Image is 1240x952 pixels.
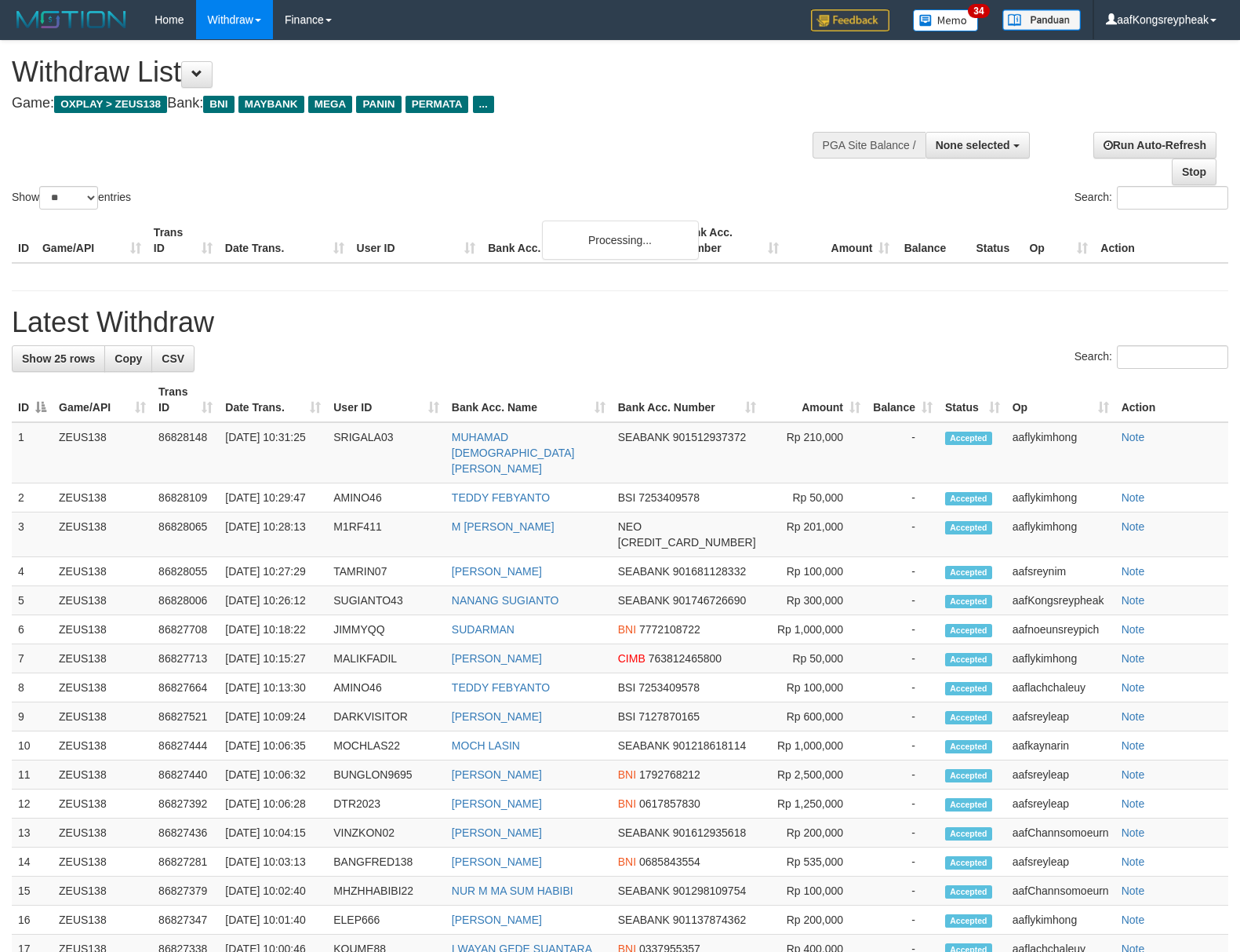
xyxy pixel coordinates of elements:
[1006,512,1115,557] td: aaflykimhong
[618,710,636,723] span: BSI
[152,790,219,819] td: 86827392
[945,624,992,637] span: Accepted
[53,731,152,761] td: ZEUS138
[867,644,939,673] td: -
[219,848,327,877] td: [DATE] 10:03:13
[762,512,867,557] td: Rp 201,000
[12,586,53,615] td: 5
[1006,378,1115,422] th: Op: activate to sort column ascending
[452,855,542,868] a: [PERSON_NAME]
[1006,906,1115,935] td: aaflykimhong
[53,557,152,586] td: ZEUS138
[673,826,746,839] span: Copy 901612935618 to clipboard
[327,378,445,422] th: User ID: activate to sort column ascending
[452,491,550,504] a: TEDDY FEBYANTO
[219,422,327,483] td: [DATE] 10:31:25
[1122,623,1145,636] a: Note
[53,512,152,557] td: ZEUS138
[867,557,939,586] td: -
[147,218,219,263] th: Trans ID
[12,906,53,935] td: 16
[452,739,520,752] a: MOCH LASIN
[762,877,867,906] td: Rp 100,000
[867,731,939,761] td: -
[945,492,992,505] span: Accepted
[618,431,670,443] span: SEABANK
[639,797,700,810] span: Copy 0617857830 to clipboard
[327,512,445,557] td: M1RF411
[203,96,234,113] span: BNI
[219,218,351,263] th: Date Trans.
[405,96,469,113] span: PERMATA
[762,731,867,761] td: Rp 1,000,000
[152,877,219,906] td: 86827379
[638,681,700,694] span: Copy 7253409578 to clipboard
[618,652,645,665] span: CIMB
[1122,594,1145,607] a: Note
[1006,673,1115,702] td: aaflachchaleuy
[452,652,542,665] a: [PERSON_NAME]
[618,855,636,868] span: BNI
[945,769,992,782] span: Accepted
[327,615,445,644] td: JIMMYQQ
[53,644,152,673] td: ZEUS138
[1122,520,1145,533] a: Note
[22,352,95,365] span: Show 25 rows
[356,96,401,113] span: PANIN
[618,885,670,897] span: SEABANK
[945,856,992,870] span: Accepted
[1122,491,1145,504] a: Note
[53,702,152,731] td: ZEUS138
[238,96,304,113] span: MAYBANK
[945,595,992,608] span: Accepted
[12,422,53,483] td: 1
[12,761,53,790] td: 11
[219,644,327,673] td: [DATE] 10:15:27
[12,877,53,906] td: 15
[618,594,670,607] span: SEABANK
[1122,768,1145,781] a: Note
[452,768,542,781] a: [PERSON_NAME]
[867,615,939,644] td: -
[762,586,867,615] td: Rp 300,000
[327,586,445,615] td: SUGIANTO43
[53,586,152,615] td: ZEUS138
[452,623,515,636] a: SUDARMAN
[327,673,445,702] td: AMINO46
[452,681,550,694] a: TEDDY FEBYANTO
[53,877,152,906] td: ZEUS138
[53,378,152,422] th: Game/API: activate to sort column ascending
[1002,9,1081,31] img: panduan.png
[945,653,992,666] span: Accepted
[1115,378,1228,422] th: Action
[445,378,612,422] th: Bank Acc. Name: activate to sort column ascending
[12,702,53,731] td: 9
[219,512,327,557] td: [DATE] 10:28:13
[219,906,327,935] td: [DATE] 10:01:40
[1006,586,1115,615] td: aafKongsreypheak
[867,673,939,702] td: -
[945,798,992,812] span: Accepted
[968,4,989,18] span: 34
[219,877,327,906] td: [DATE] 10:02:40
[638,491,700,504] span: Copy 7253409578 to clipboard
[762,557,867,586] td: Rp 100,000
[542,221,699,260] div: Processing...
[1117,186,1228,210] input: Search:
[308,96,353,113] span: MEGA
[867,848,939,877] td: -
[867,761,939,790] td: -
[674,218,785,263] th: Bank Acc. Number
[945,711,992,724] span: Accepted
[162,352,184,365] span: CSV
[945,740,992,753] span: Accepted
[867,483,939,512] td: -
[219,586,327,615] td: [DATE] 10:26:12
[151,345,195,372] a: CSV
[618,520,642,533] span: NEO
[219,731,327,761] td: [DATE] 10:06:35
[762,790,867,819] td: Rp 1,250,000
[53,906,152,935] td: ZEUS138
[54,96,167,113] span: OXPLAY > ZEUS138
[618,623,636,636] span: BNI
